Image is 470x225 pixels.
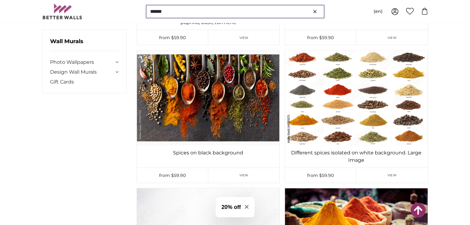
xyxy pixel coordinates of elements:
[137,51,279,145] img: photo-wallpaper-antique-compass-xl
[208,168,280,183] a: View
[356,30,428,45] a: View
[159,173,186,178] span: from $59.90
[285,51,427,145] img: photo-wallpaper-antique-compass-xl
[50,59,114,66] a: Photo Wallpapers
[307,35,334,40] span: from $59.90
[369,6,387,17] button: (en)
[50,59,119,66] summary: Photo Wallpapers
[50,78,119,86] a: Gift Cards
[50,68,119,76] summary: Design Wall Murals
[138,149,278,157] a: Spices on black background
[50,68,114,76] a: Design Wall Murals
[387,35,396,40] span: View
[239,173,248,178] span: View
[286,149,426,164] a: Different spices isolated on white background. Large Image
[387,173,396,178] span: View
[356,168,428,183] a: View
[159,35,186,40] span: from $59.90
[50,37,119,51] h3: Wall Murals
[42,4,83,19] img: Betterwalls
[208,30,280,45] a: View
[307,173,334,178] span: from $59.90
[239,35,248,40] span: View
